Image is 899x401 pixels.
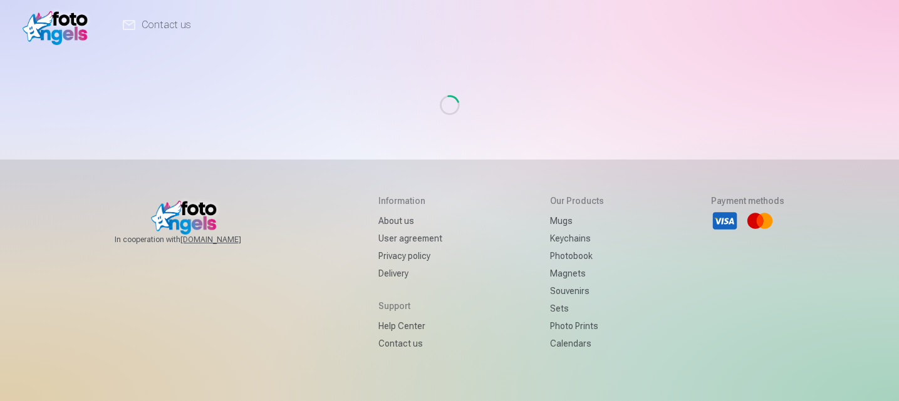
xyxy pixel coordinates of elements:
a: Mugs [550,212,604,230]
span: In cooperation with [115,235,271,245]
a: User agreement [378,230,442,247]
a: Photo prints [550,317,604,335]
h5: Support [378,300,442,312]
a: Delivery [378,265,442,282]
a: Privacy policy [378,247,442,265]
a: Souvenirs [550,282,604,300]
a: Sets [550,300,604,317]
a: About us [378,212,442,230]
h5: Payment methods [711,195,784,207]
h5: Information [378,195,442,207]
li: Visa [711,207,739,235]
h5: Our products [550,195,604,207]
img: /v1 [23,5,95,45]
a: Calendars [550,335,604,352]
a: Contact us [378,335,442,352]
a: Magnets [550,265,604,282]
a: [DOMAIN_NAME] [180,235,271,245]
a: Keychains [550,230,604,247]
li: Mastercard [746,207,774,235]
a: Photobook [550,247,604,265]
a: Help Center [378,317,442,335]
